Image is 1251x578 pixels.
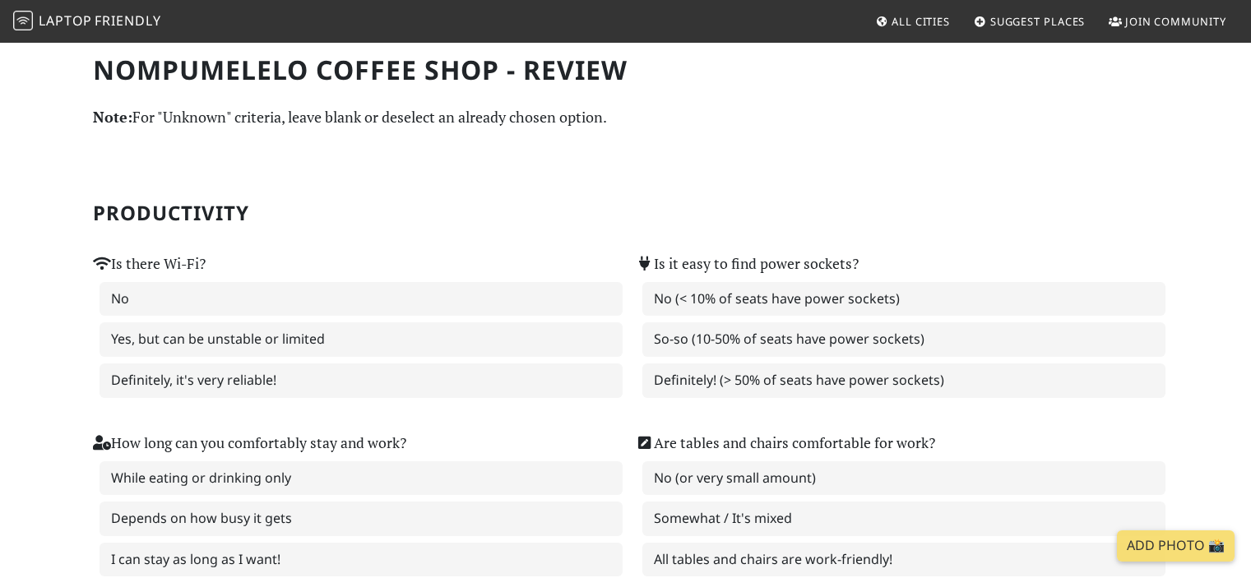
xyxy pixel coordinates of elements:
label: No [100,282,623,317]
strong: Note: [93,107,132,127]
label: Depends on how busy it gets [100,502,623,536]
label: Definitely, it's very reliable! [100,363,623,398]
p: For "Unknown" criteria, leave blank or deselect an already chosen option. [93,105,1159,129]
label: Are tables and chairs comfortable for work? [636,432,935,455]
label: How long can you comfortably stay and work? [93,432,406,455]
a: All Cities [869,7,957,36]
h1: Nompumelelo Coffee Shop - Review [93,54,1159,86]
label: Is there Wi-Fi? [93,252,206,275]
label: Somewhat / It's mixed [642,502,1165,536]
h2: Productivity [93,201,1159,225]
a: Add Photo 📸 [1117,530,1235,562]
span: Suggest Places [990,14,1086,29]
span: Join Community [1125,14,1226,29]
img: LaptopFriendly [13,11,33,30]
label: Definitely! (> 50% of seats have power sockets) [642,363,1165,398]
label: No (or very small amount) [642,461,1165,496]
span: Laptop [39,12,92,30]
label: I can stay as long as I want! [100,543,623,577]
label: While eating or drinking only [100,461,623,496]
label: Yes, but can be unstable or limited [100,322,623,357]
a: Join Community [1102,7,1233,36]
label: All tables and chairs are work-friendly! [642,543,1165,577]
label: So-so (10-50% of seats have power sockets) [642,322,1165,357]
a: LaptopFriendly LaptopFriendly [13,7,161,36]
label: No (< 10% of seats have power sockets) [642,282,1165,317]
span: Friendly [95,12,160,30]
a: Suggest Places [967,7,1092,36]
label: Is it easy to find power sockets? [636,252,859,275]
span: All Cities [892,14,950,29]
